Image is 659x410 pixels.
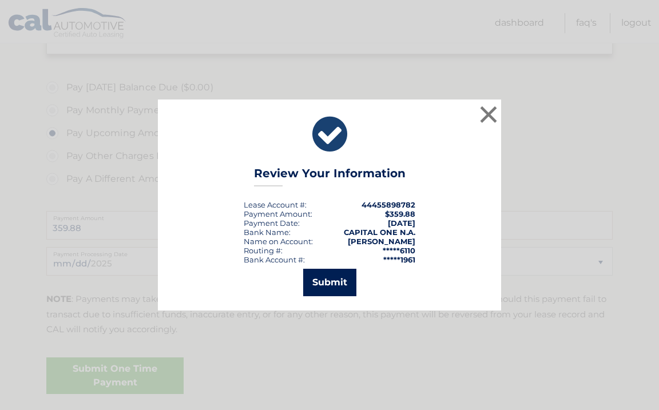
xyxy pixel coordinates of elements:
[303,269,356,296] button: Submit
[477,103,500,126] button: ×
[244,200,307,209] div: Lease Account #:
[388,218,415,228] span: [DATE]
[244,218,300,228] div: :
[344,228,415,237] strong: CAPITAL ONE N.A.
[362,200,415,209] strong: 44455898782
[244,255,305,264] div: Bank Account #:
[244,237,313,246] div: Name on Account:
[244,209,312,218] div: Payment Amount:
[244,246,283,255] div: Routing #:
[385,209,415,218] span: $359.88
[254,166,406,186] h3: Review Your Information
[244,228,291,237] div: Bank Name:
[348,237,415,246] strong: [PERSON_NAME]
[244,218,298,228] span: Payment Date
